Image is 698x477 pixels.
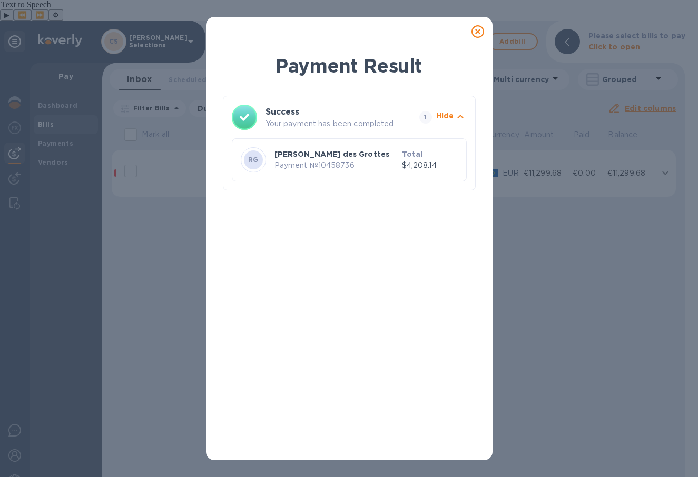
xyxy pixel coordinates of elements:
[402,160,458,171] p: $4,208.14
[419,111,432,124] span: 1
[436,110,467,125] button: Hide
[266,106,400,118] h3: Success
[248,156,259,164] b: RG
[266,118,415,129] p: Your payment has been completed.
[402,150,423,158] b: Total
[274,149,398,159] p: [PERSON_NAME] des Grottes
[436,110,454,121] p: Hide
[274,160,398,171] p: Payment № 10458736
[223,53,476,79] h1: Payment Result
